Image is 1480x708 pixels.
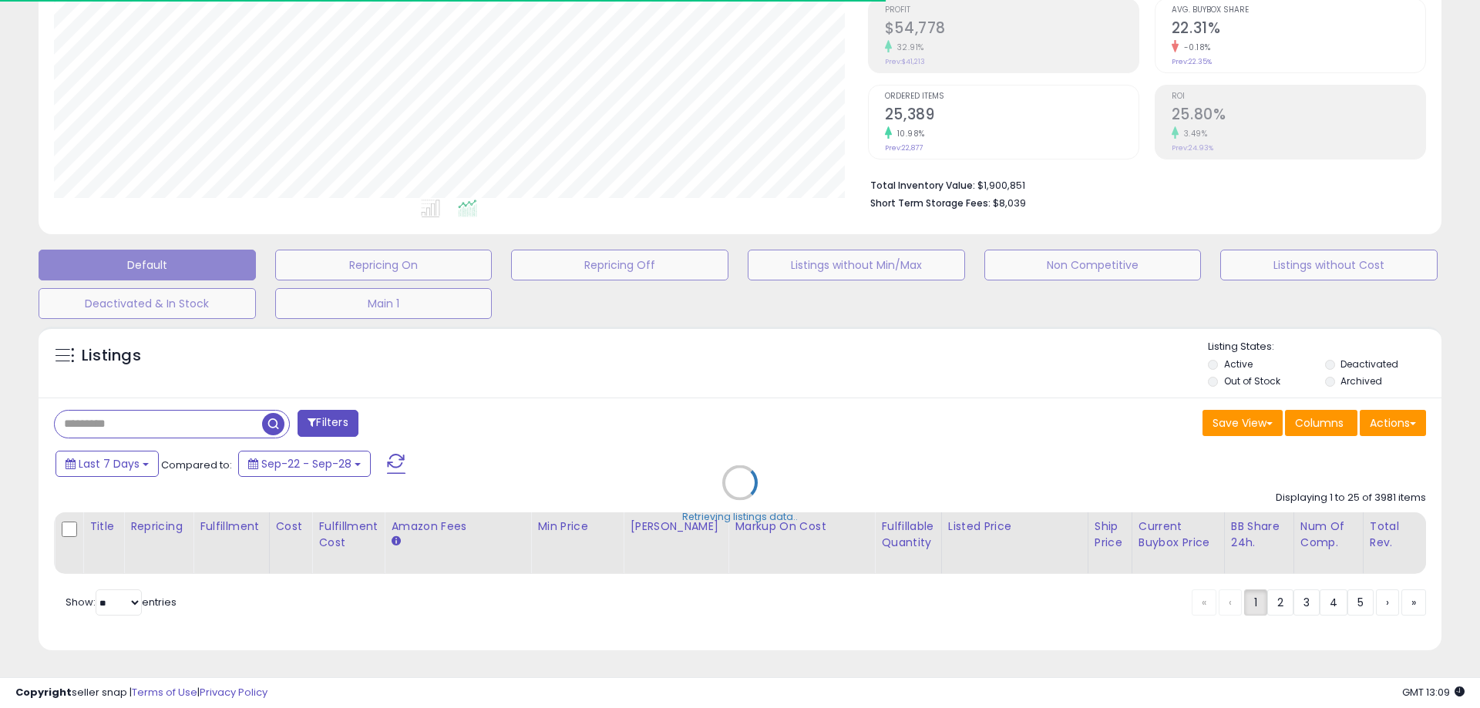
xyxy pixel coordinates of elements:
small: Prev: 24.93% [1172,143,1213,153]
button: Deactivated & In Stock [39,288,256,319]
span: 2025-10-6 13:09 GMT [1402,685,1465,700]
li: $1,900,851 [870,175,1414,193]
small: 3.49% [1179,128,1208,139]
b: Short Term Storage Fees: [870,196,991,210]
button: Listings without Min/Max [748,250,965,280]
div: seller snap | | [15,686,267,700]
small: Prev: $41,213 [885,57,925,66]
h2: 22.31% [1172,19,1425,40]
small: 10.98% [892,128,925,139]
div: Retrieving listings data.. [682,509,798,523]
strong: Copyright [15,685,72,700]
b: Total Inventory Value: [870,179,975,192]
small: Prev: 22,877 [885,143,923,153]
h2: $54,778 [885,19,1139,40]
small: 32.91% [892,42,924,53]
span: Avg. Buybox Share [1172,6,1425,15]
span: $8,039 [993,196,1026,210]
button: Non Competitive [984,250,1202,280]
a: Terms of Use [132,685,197,700]
h2: 25.80% [1172,106,1425,126]
button: Repricing On [275,250,493,280]
a: Privacy Policy [200,685,267,700]
button: Main 1 [275,288,493,319]
button: Repricing Off [511,250,728,280]
span: ROI [1172,92,1425,101]
button: Listings without Cost [1220,250,1438,280]
small: -0.18% [1179,42,1211,53]
span: Ordered Items [885,92,1139,101]
button: Default [39,250,256,280]
h2: 25,389 [885,106,1139,126]
small: Prev: 22.35% [1172,57,1212,66]
span: Profit [885,6,1139,15]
